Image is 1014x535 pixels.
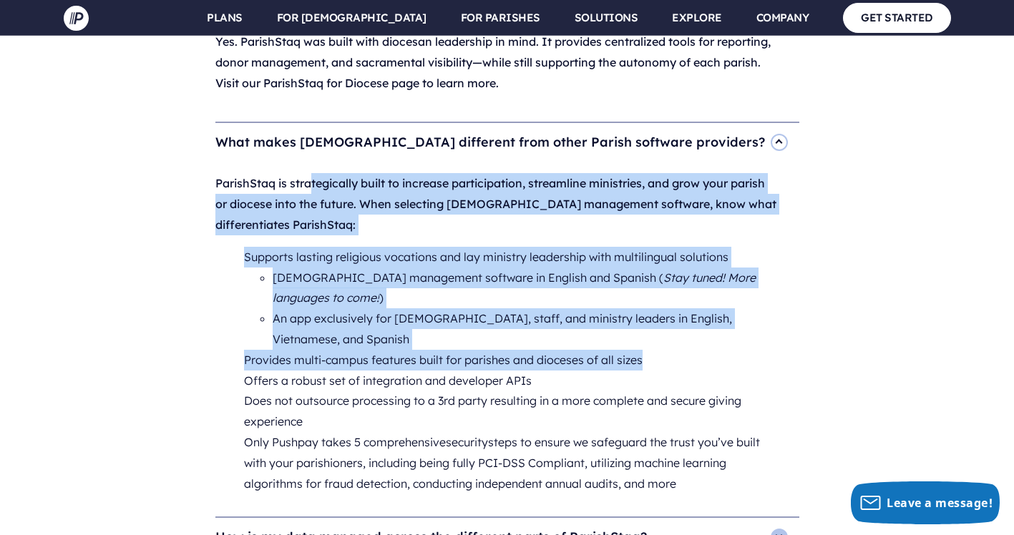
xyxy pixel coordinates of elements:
li: [DEMOGRAPHIC_DATA] management software in English and Spanish ( ) [273,267,776,309]
li: Provides multi-campus features built for parishes and dioceses of all sizes [244,350,776,370]
i: Stay tuned! More languages to come! [273,270,756,305]
button: Leave a message! [851,481,1000,524]
li: Supports lasting religious vocations and lay ministry leadership with multilingual solutions [244,247,776,350]
a: security [446,435,488,449]
li: An app exclusively for [DEMOGRAPHIC_DATA], staff, and ministry leaders in English, Vietnamese, an... [273,308,776,350]
span: ParishStaq is strategically built to increase participation, streamline ministries, and grow your... [215,176,776,232]
li: Only Pushpay takes 5 comprehensive steps to ensure we safeguard the trust you’ve built with your ... [244,432,776,494]
li: Offers a robust set of integration and developer APIs [244,370,776,391]
li: Does not outsource processing to a 3rd party resulting in a more complete and secure giving exper... [244,391,776,432]
a: GET STARTED [843,3,951,32]
span: Yes. ParishStaq was built with diocesan leadership in mind. It provides centralized tools for rep... [215,34,771,90]
h4: What makes [DEMOGRAPHIC_DATA] different from other Parish software providers? [215,123,799,162]
span: Leave a message! [887,495,993,511]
